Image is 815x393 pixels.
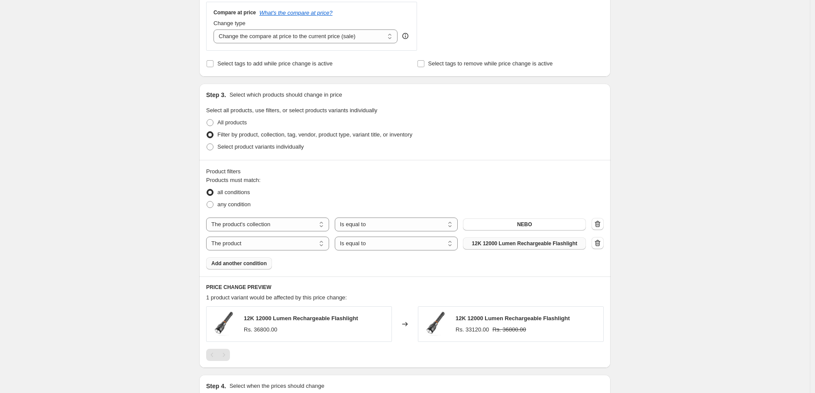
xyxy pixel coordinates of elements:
[463,218,586,231] button: NEBO
[206,257,272,270] button: Add another condition
[206,167,604,176] div: Product filters
[206,91,226,99] h2: Step 3.
[206,382,226,390] h2: Step 4.
[230,382,324,390] p: Select when the prices should change
[206,107,377,114] span: Select all products, use filters, or select products variants individually
[206,177,261,183] span: Products must match:
[259,10,333,16] button: What's the compare at price?
[217,189,250,195] span: all conditions
[472,240,577,247] span: 12K 12000 Lumen Rechargeable Flashlight
[230,91,342,99] p: Select which products should change in price
[401,32,410,40] div: help
[492,326,526,333] span: Rs. 36800.00
[428,60,553,67] span: Select tags to remove while price change is active
[211,311,237,337] img: NEB-FLT-1007_12K_Floating_Hero_80x.jpg
[463,237,586,250] button: 12K 12000 Lumen Rechargeable Flashlight
[217,131,412,138] span: Filter by product, collection, tag, vendor, product type, variant title, or inventory
[423,311,449,337] img: NEB-FLT-1007_12K_Floating_Hero_80x.jpg
[206,294,347,301] span: 1 product variant would be affected by this price change:
[217,60,333,67] span: Select tags to add while price change is active
[456,326,489,333] span: Rs. 33120.00
[213,20,246,26] span: Change type
[206,284,604,291] h6: PRICE CHANGE PREVIEW
[206,349,230,361] nav: Pagination
[217,143,304,150] span: Select product variants individually
[244,315,358,322] span: 12K 12000 Lumen Rechargeable Flashlight
[213,9,256,16] h3: Compare at price
[456,315,570,322] span: 12K 12000 Lumen Rechargeable Flashlight
[517,221,532,228] span: NEBO
[244,326,277,333] span: Rs. 36800.00
[217,201,251,208] span: any condition
[211,260,267,267] span: Add another condition
[217,119,247,126] span: All products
